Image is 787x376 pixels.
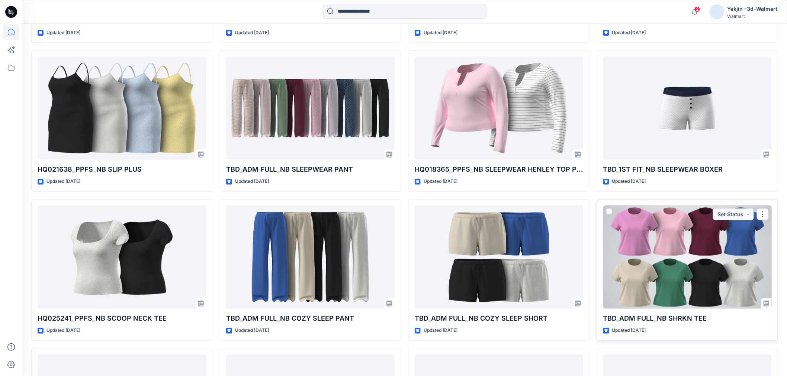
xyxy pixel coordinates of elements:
a: HQ025241_PPFS_NB SCOOP NECK TEE [38,205,206,309]
a: TBD_1ST FIT_NB SLEEPWEAR BOXER [603,56,772,160]
p: Updated [DATE] [46,29,80,37]
p: TBD_1ST FIT_NB SLEEPWEAR BOXER [603,164,772,175]
p: HQ025241_PPFS_NB SCOOP NECK TEE [38,313,206,324]
p: Updated [DATE] [424,178,457,185]
p: TBD_ADM FULL_NB SLEEPWEAR PANT [226,164,395,175]
p: Updated [DATE] [424,327,457,334]
div: Walmart [727,13,778,19]
p: Updated [DATE] [612,29,646,37]
span: 2 [694,6,700,12]
p: Updated [DATE] [612,178,646,185]
a: TBD_ADM FULL_NB COZY SLEEP SHORT [415,205,583,309]
p: Updated [DATE] [612,327,646,334]
p: TBD_ADM FULL_NB SHRKN TEE [603,313,772,324]
div: Yakjin -3d-Walmart [727,4,778,13]
a: HQ021638_PPFS_NB SLIP PLUS [38,56,206,160]
p: Updated [DATE] [424,29,457,37]
p: TBD_ADM FULL_NB COZY SLEEP PANT [226,313,395,324]
p: HQ018365_PPFS_NB SLEEPWEAR HENLEY TOP PLUS [415,164,583,175]
a: TBD_ADM FULL_NB SLEEPWEAR PANT [226,56,395,160]
p: Updated [DATE] [235,327,269,334]
p: Updated [DATE] [235,178,269,185]
a: TBD_ADM FULL_NB SHRKN TEE [603,205,772,309]
a: HQ018365_PPFS_NB SLEEPWEAR HENLEY TOP PLUS [415,56,583,160]
p: Updated [DATE] [235,29,269,37]
p: Updated [DATE] [46,178,80,185]
p: TBD_ADM FULL_NB COZY SLEEP SHORT [415,313,583,324]
img: avatar [710,4,725,19]
a: TBD_ADM FULL_NB COZY SLEEP PANT [226,205,395,309]
p: HQ021638_PPFS_NB SLIP PLUS [38,164,206,175]
p: Updated [DATE] [46,327,80,334]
